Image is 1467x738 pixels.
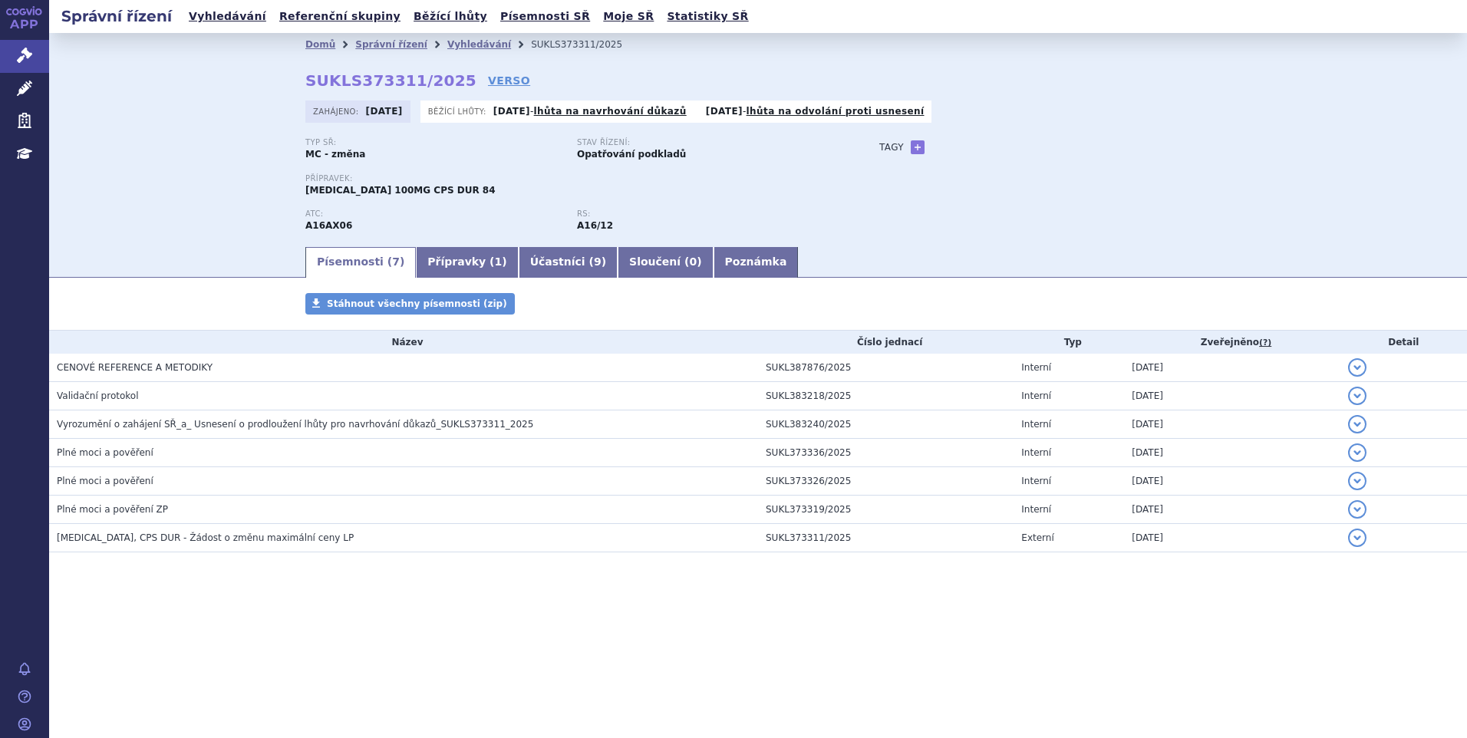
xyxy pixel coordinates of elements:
[1014,331,1124,354] th: Typ
[275,6,405,27] a: Referenční skupiny
[49,5,184,27] h2: Správní řízení
[1021,390,1051,401] span: Interní
[911,140,925,154] a: +
[1021,476,1051,486] span: Interní
[531,33,642,56] li: SUKLS373311/2025
[577,209,833,219] p: RS:
[706,106,743,117] strong: [DATE]
[447,39,511,50] a: Vyhledávání
[1348,358,1366,377] button: detail
[577,138,833,147] p: Stav řízení:
[57,362,213,373] span: CENOVÉ REFERENCE A METODIKY
[305,71,476,90] strong: SUKLS373311/2025
[758,331,1014,354] th: Číslo jednací
[1340,331,1467,354] th: Detail
[747,106,925,117] a: lhůta na odvolání proti usnesení
[305,39,335,50] a: Domů
[366,106,403,117] strong: [DATE]
[49,331,758,354] th: Název
[1124,524,1340,552] td: [DATE]
[184,6,271,27] a: Vyhledávání
[618,247,713,278] a: Sloučení (0)
[305,293,515,315] a: Stáhnout všechny písemnosti (zip)
[495,255,503,268] span: 1
[598,6,658,27] a: Moje SŘ
[714,247,799,278] a: Poznámka
[577,149,686,160] strong: Opatřování podkladů
[1348,472,1366,490] button: detail
[758,524,1014,552] td: SUKL373311/2025
[1348,415,1366,433] button: detail
[488,73,530,88] a: VERSO
[305,209,562,219] p: ATC:
[689,255,697,268] span: 0
[1348,500,1366,519] button: detail
[758,382,1014,410] td: SUKL383218/2025
[57,419,533,430] span: Vyrozumění o zahájení SŘ_a_ Usnesení o prodloužení lhůty pro navrhování důkazů_SUKLS373311_2025
[534,106,687,117] a: lhůta na navrhování důkazů
[1021,532,1053,543] span: Externí
[758,467,1014,496] td: SUKL373326/2025
[493,106,530,117] strong: [DATE]
[1124,496,1340,524] td: [DATE]
[392,255,400,268] span: 7
[355,39,427,50] a: Správní řízení
[662,6,753,27] a: Statistiky SŘ
[879,138,904,156] h3: Tagy
[758,354,1014,382] td: SUKL387876/2025
[305,149,365,160] strong: MC - změna
[1021,447,1051,458] span: Interní
[706,105,925,117] p: -
[1124,354,1340,382] td: [DATE]
[416,247,518,278] a: Přípravky (1)
[519,247,618,278] a: Účastníci (9)
[57,504,168,515] span: Plné moci a pověření ZP
[1124,439,1340,467] td: [DATE]
[1124,467,1340,496] td: [DATE]
[1348,443,1366,462] button: detail
[57,532,354,543] span: ZAVESCA, CPS DUR - Žádost o změnu maximální ceny LP
[758,496,1014,524] td: SUKL373319/2025
[1021,419,1051,430] span: Interní
[1021,504,1051,515] span: Interní
[577,220,613,231] strong: miglustat
[496,6,595,27] a: Písemnosti SŘ
[313,105,361,117] span: Zahájeno:
[493,105,687,117] p: -
[1021,362,1051,373] span: Interní
[305,138,562,147] p: Typ SŘ:
[57,447,153,458] span: Plné moci a pověření
[305,174,849,183] p: Přípravek:
[327,298,507,309] span: Stáhnout všechny písemnosti (zip)
[305,247,416,278] a: Písemnosti (7)
[1348,387,1366,405] button: detail
[758,439,1014,467] td: SUKL373336/2025
[409,6,492,27] a: Běžící lhůty
[305,220,352,231] strong: MIGLUSTAT
[57,390,139,401] span: Validační protokol
[1348,529,1366,547] button: detail
[1259,338,1271,348] abbr: (?)
[758,410,1014,439] td: SUKL383240/2025
[1124,382,1340,410] td: [DATE]
[305,185,496,196] span: [MEDICAL_DATA] 100MG CPS DUR 84
[428,105,490,117] span: Běžící lhůty:
[57,476,153,486] span: Plné moci a pověření
[1124,331,1340,354] th: Zveřejněno
[1124,410,1340,439] td: [DATE]
[594,255,602,268] span: 9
